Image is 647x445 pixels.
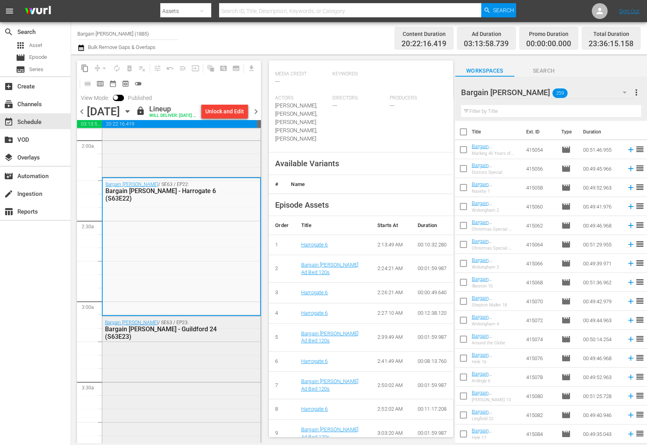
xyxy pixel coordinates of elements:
[523,273,558,292] td: 415068
[514,66,574,76] span: Search
[105,320,158,325] a: Bargain [PERSON_NAME]
[626,430,635,438] svg: Add to Schedule
[561,240,571,249] span: Episode
[561,202,571,211] span: Episode
[626,202,635,211] svg: Add to Schedule
[580,330,623,349] td: 00:50:14.254
[523,424,558,443] td: 415084
[275,200,329,210] span: Episode Assets
[523,254,558,273] td: 415066
[635,410,645,419] span: reorder
[390,102,394,109] span: ---
[87,44,156,50] span: Bulk Remove Gaps & Overlaps
[523,406,558,424] td: 415082
[561,297,571,306] span: Episode
[561,315,571,325] span: Episode
[626,240,635,249] svg: Add to Schedule
[107,77,119,90] span: Month Calendar View
[626,316,635,325] svg: Add to Schedule
[472,416,520,421] div: Lingfield 22
[472,340,520,345] div: Around the Globe
[4,207,13,216] span: Reports
[411,372,453,399] td: 00:01:59.987
[201,104,248,118] button: Unlock and Edit
[461,81,634,103] div: Bargain [PERSON_NAME]
[472,397,520,402] div: [PERSON_NAME] 13
[472,276,514,294] a: Bargain [PERSON_NAME] - Ilkeston 10 (S70E8)
[390,95,443,101] span: Producers
[205,104,244,118] div: Unlock and Edit
[87,105,120,118] div: [DATE]
[523,292,558,311] td: 415070
[269,216,295,235] th: Order
[635,372,645,381] span: reorder
[635,145,645,154] span: reorder
[105,325,221,340] div: Bargain [PERSON_NAME] - Guildford 24 (S63E23)
[635,220,645,230] span: reorder
[109,80,117,88] span: date_range_outlined
[217,62,230,75] span: Create Search Block
[411,255,453,283] td: 00:01:59.987
[635,315,645,325] span: reorder
[77,120,102,128] span: 03:13:58.739
[589,28,634,39] div: Total Duration
[94,77,107,90] span: Week Calendar View
[523,140,558,159] td: 415054
[269,323,295,351] td: 5
[523,216,558,235] td: 415062
[523,159,558,178] td: 415056
[626,183,635,192] svg: Add to Schedule
[464,28,509,39] div: Ad Duration
[301,378,358,392] a: Bargain [PERSON_NAME] Ad Bed 120s
[552,85,567,101] span: 259
[269,235,295,255] td: 1
[580,197,623,216] td: 00:49:41.976
[472,371,515,389] a: Bargain [PERSON_NAME] - Ardingly 6 (S70E13)
[411,303,453,323] td: 00:12:38.120
[371,303,411,323] td: 2:27:10 AM
[269,283,295,303] td: 3
[635,296,645,306] span: reorder
[635,353,645,362] span: reorder
[102,120,257,128] span: 20:22:16.419
[561,429,571,439] span: Episode
[275,71,328,77] span: Media Credit
[526,28,571,39] div: Promo Duration
[580,235,623,254] td: 00:51:29.955
[4,82,13,91] span: Create
[16,65,25,74] span: Series
[105,187,220,202] div: Bargain [PERSON_NAME] - Harrogate 6 (S63E22)
[119,77,132,90] span: View Backup
[122,80,129,88] span: preview_outlined
[472,435,520,440] div: Hele 17
[472,238,519,268] a: Bargain [PERSON_NAME] - Christmas Special - [GEOGRAPHIC_DATA] 27 (S70E6)
[164,62,176,75] span: Revert to Primary Episode
[472,333,512,357] a: Bargain [PERSON_NAME] - Around the Globe (S70E11)
[635,163,645,173] span: reorder
[79,62,91,75] span: Copy Lineup
[472,151,520,156] div: Marking 40 Years of Crimewatch
[269,351,295,372] td: 6
[411,216,453,235] th: Duration
[79,76,94,91] span: Day Calendar View
[561,334,571,344] span: Episode
[626,335,635,344] svg: Add to Schedule
[176,62,189,75] span: Fill episodes with ad slates
[626,278,635,287] svg: Add to Schedule
[526,39,571,49] span: 00:00:00.000
[269,372,295,399] td: 7
[626,297,635,306] svg: Add to Schedule
[332,102,337,109] span: ---
[472,181,512,199] a: Bargain [PERSON_NAME] - Naseby 1 (S70E3)
[371,255,411,283] td: 2:24:21 AM
[251,107,261,116] span: chevron_right
[4,27,13,37] span: Search
[472,257,512,281] a: Bargain [PERSON_NAME] - Wolsingham 3 (S70E7)
[635,258,645,268] span: reorder
[472,143,518,167] a: Bargain [PERSON_NAME] - Marking 40 Years of Crimewatch (S70E1)
[464,39,509,49] span: 03:13:58.739
[580,387,623,406] td: 00:51:25.728
[411,351,453,372] td: 00:08:13.760
[580,140,623,159] td: 00:51:46.955
[561,259,571,268] span: Episode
